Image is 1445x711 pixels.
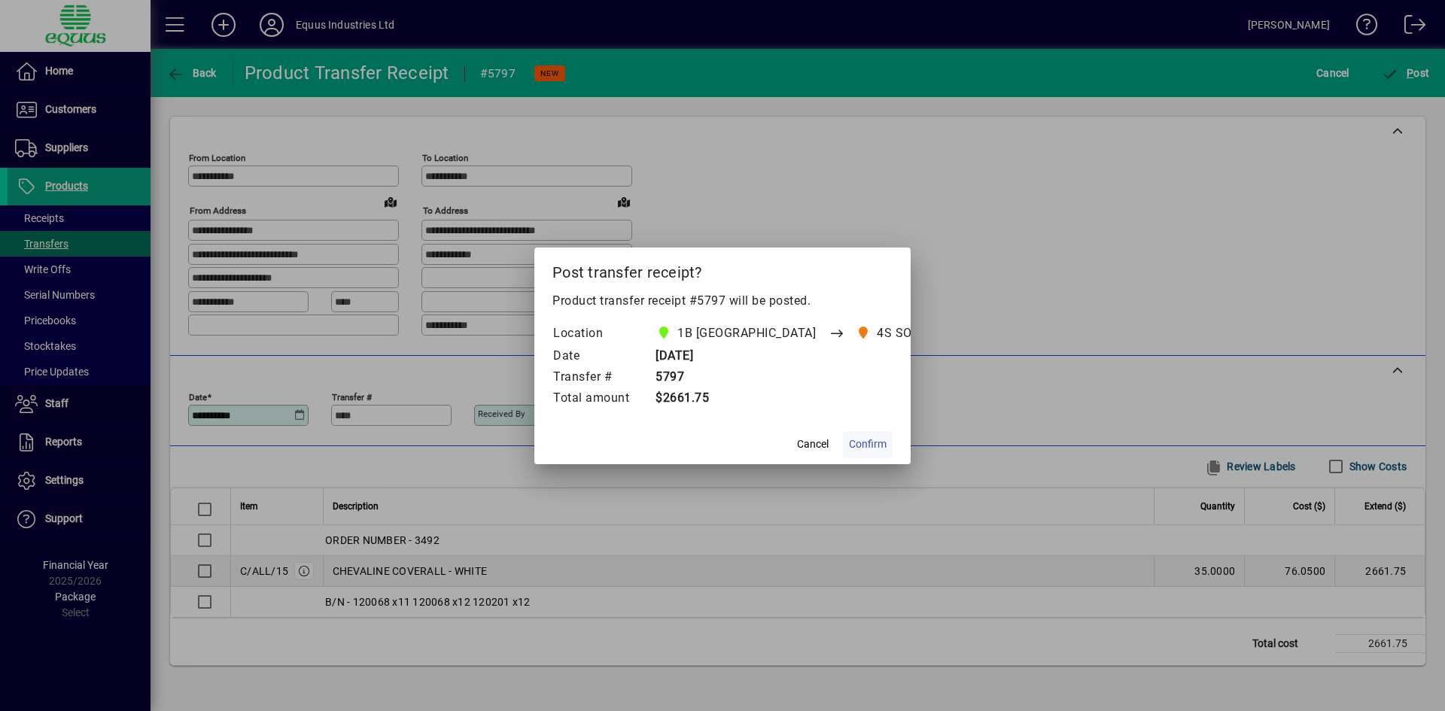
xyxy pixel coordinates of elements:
[843,431,893,458] button: Confirm
[552,388,644,409] td: Total amount
[789,431,837,458] button: Cancel
[849,436,887,452] span: Confirm
[552,322,644,346] td: Location
[552,346,644,367] td: Date
[653,323,822,344] span: 1B BLENHEIM
[644,367,989,388] td: 5797
[877,324,960,342] span: 4S SOUTHERN
[852,323,966,344] span: 4S SOUTHERN
[552,367,644,388] td: Transfer #
[552,292,893,310] p: Product transfer receipt #5797 will be posted.
[644,346,989,367] td: [DATE]
[534,248,911,291] h2: Post transfer receipt?
[797,436,829,452] span: Cancel
[644,388,989,409] td: $2661.75
[677,324,816,342] span: 1B [GEOGRAPHIC_DATA]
